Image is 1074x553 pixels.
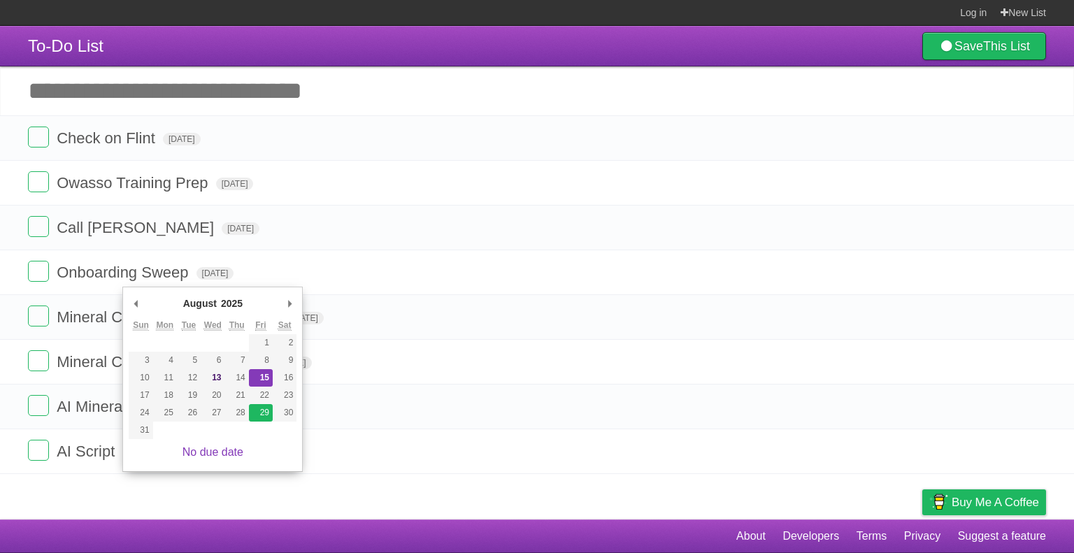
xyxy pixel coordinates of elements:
[249,387,273,404] button: 22
[177,404,201,422] button: 26
[57,174,211,192] span: Owasso Training Prep
[153,387,177,404] button: 18
[249,352,273,369] button: 8
[163,133,201,145] span: [DATE]
[57,353,270,371] span: Mineral County Trainings Deck
[129,422,152,439] button: 31
[129,293,143,314] button: Previous Month
[57,398,222,415] span: AI Mineral County Work
[28,395,49,416] label: Done
[28,216,49,237] label: Done
[201,387,224,404] button: 20
[201,369,224,387] button: 13
[922,489,1046,515] a: Buy me a coffee
[153,404,177,422] button: 25
[182,320,196,331] abbr: Tuesday
[28,261,49,282] label: Done
[229,320,245,331] abbr: Thursday
[156,320,173,331] abbr: Monday
[57,264,192,281] span: Onboarding Sweep
[929,490,948,514] img: Buy me a coffee
[196,267,234,280] span: [DATE]
[273,352,296,369] button: 9
[249,369,273,387] button: 15
[129,387,152,404] button: 17
[952,490,1039,515] span: Buy me a coffee
[57,219,217,236] span: Call [PERSON_NAME]
[958,523,1046,550] a: Suggest a feature
[857,523,887,550] a: Terms
[181,293,219,314] div: August
[177,369,201,387] button: 12
[224,352,248,369] button: 7
[922,32,1046,60] a: SaveThis List
[249,334,273,352] button: 1
[273,334,296,352] button: 2
[28,171,49,192] label: Done
[278,320,292,331] abbr: Saturday
[129,352,152,369] button: 3
[224,387,248,404] button: 21
[286,312,324,324] span: [DATE]
[177,387,201,404] button: 19
[129,404,152,422] button: 24
[133,320,149,331] abbr: Sunday
[57,308,282,326] span: Mineral County Materials Packet
[273,369,296,387] button: 16
[129,369,152,387] button: 10
[28,127,49,148] label: Done
[28,350,49,371] label: Done
[224,404,248,422] button: 28
[182,446,243,458] a: No due date
[736,523,766,550] a: About
[28,306,49,326] label: Done
[255,320,266,331] abbr: Friday
[216,178,254,190] span: [DATE]
[153,369,177,387] button: 11
[177,352,201,369] button: 5
[204,320,222,331] abbr: Wednesday
[28,36,103,55] span: To-Do List
[273,404,296,422] button: 30
[983,39,1030,53] b: This List
[222,222,259,235] span: [DATE]
[57,129,159,147] span: Check on Flint
[282,293,296,314] button: Next Month
[224,369,248,387] button: 14
[782,523,839,550] a: Developers
[57,443,118,460] span: AI Script
[273,387,296,404] button: 23
[219,293,245,314] div: 2025
[153,352,177,369] button: 4
[201,404,224,422] button: 27
[28,440,49,461] label: Done
[249,404,273,422] button: 29
[904,523,940,550] a: Privacy
[201,352,224,369] button: 6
